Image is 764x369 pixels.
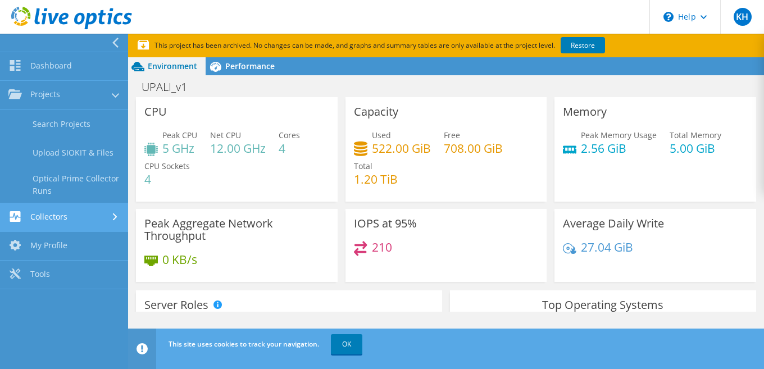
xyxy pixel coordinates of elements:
[138,39,688,52] p: This project has been archived. No changes can be made, and graphs and summary tables are only av...
[144,299,208,311] h3: Server Roles
[581,130,657,140] span: Peak Memory Usage
[144,173,190,185] h4: 4
[561,37,605,53] a: Restore
[144,161,190,171] span: CPU Sockets
[372,142,431,154] h4: 522.00 GiB
[144,217,329,242] h3: Peak Aggregate Network Throughput
[444,130,460,140] span: Free
[148,61,197,71] span: Environment
[581,142,657,154] h4: 2.56 GiB
[670,130,721,140] span: Total Memory
[563,106,607,118] h3: Memory
[354,217,417,230] h3: IOPS at 95%
[279,130,300,140] span: Cores
[210,142,266,154] h4: 12.00 GHz
[331,334,362,354] a: OK
[458,299,748,311] h3: Top Operating Systems
[354,106,398,118] h3: Capacity
[162,130,197,140] span: Peak CPU
[144,106,167,118] h3: CPU
[563,217,664,230] h3: Average Daily Write
[162,142,197,154] h4: 5 GHz
[372,130,391,140] span: Used
[581,241,633,253] h4: 27.04 GiB
[663,12,674,22] svg: \n
[210,130,241,140] span: Net CPU
[162,253,197,266] h4: 0 KB/s
[169,339,319,349] span: This site uses cookies to track your navigation.
[670,142,721,154] h4: 5.00 GiB
[225,61,275,71] span: Performance
[372,241,392,253] h4: 210
[444,142,503,154] h4: 708.00 GiB
[354,161,372,171] span: Total
[354,173,398,185] h4: 1.20 TiB
[734,8,752,26] span: KH
[279,142,300,154] h4: 4
[137,81,204,93] h1: UPALI_v1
